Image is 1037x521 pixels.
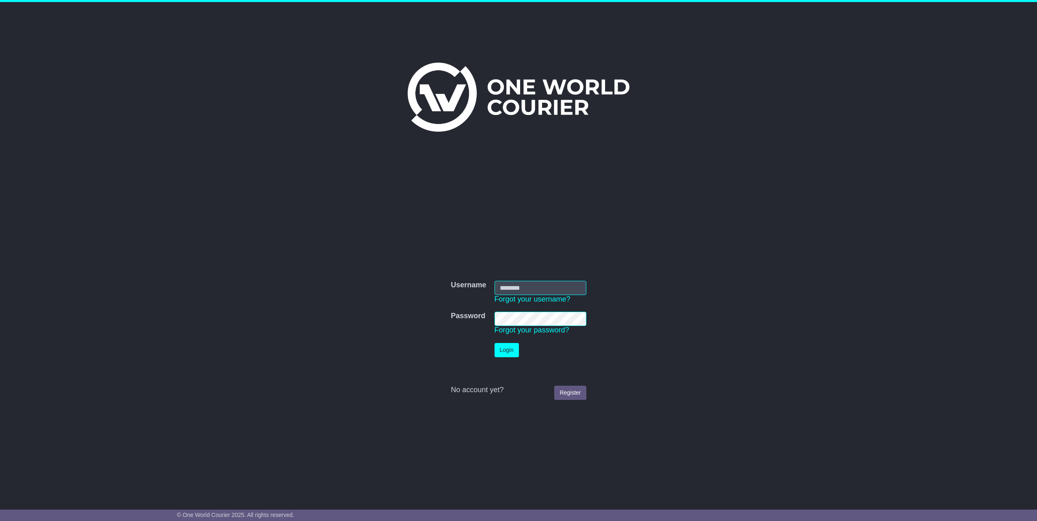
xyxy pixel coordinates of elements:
[451,386,586,395] div: No account yet?
[451,312,485,321] label: Password
[408,63,629,132] img: One World
[451,281,486,290] label: Username
[177,512,294,518] span: © One World Courier 2025. All rights reserved.
[495,295,571,303] a: Forgot your username?
[554,386,586,400] a: Register
[495,326,569,334] a: Forgot your password?
[495,343,519,357] button: Login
